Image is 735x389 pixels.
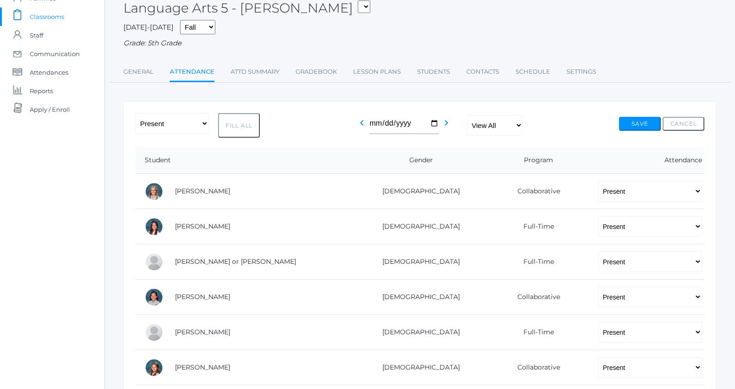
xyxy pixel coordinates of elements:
[356,117,367,128] i: chevron_left
[145,358,163,377] div: Louisa Hamilton
[123,1,370,15] h2: Language Arts 5 - [PERSON_NAME]
[296,63,337,81] a: Gradebook
[481,315,589,350] td: Full-Time
[175,328,230,336] a: [PERSON_NAME]
[218,113,260,138] button: Fill All
[355,174,481,209] td: [DEMOGRAPHIC_DATA]
[516,63,550,81] a: Schedule
[466,63,499,81] a: Contacts
[355,209,481,244] td: [DEMOGRAPHIC_DATA]
[145,253,163,271] div: Thomas or Tom Cope
[175,257,296,266] a: [PERSON_NAME] or [PERSON_NAME]
[441,117,452,128] i: chevron_right
[170,63,214,83] a: Attendance
[175,187,230,195] a: [PERSON_NAME]
[441,121,452,130] a: chevron_right
[123,38,716,49] div: Grade: 5th Grade
[175,293,230,301] a: [PERSON_NAME]
[145,288,163,306] div: Esperanza Ewing
[30,100,70,119] span: Apply / Enroll
[30,63,68,82] span: Attendances
[589,147,704,174] th: Attendance
[619,117,661,131] button: Save
[175,363,230,371] a: [PERSON_NAME]
[481,280,589,315] td: Collaborative
[30,26,43,45] span: Staff
[481,244,589,280] td: Full-Time
[145,217,163,236] div: Grace Carpenter
[30,7,64,26] span: Classrooms
[481,350,589,385] td: Collaborative
[355,244,481,280] td: [DEMOGRAPHIC_DATA]
[355,350,481,385] td: [DEMOGRAPHIC_DATA]
[481,174,589,209] td: Collaborative
[145,323,163,342] div: Wyatt Ferris
[355,280,481,315] td: [DEMOGRAPHIC_DATA]
[355,315,481,350] td: [DEMOGRAPHIC_DATA]
[481,209,589,244] td: Full-Time
[30,45,80,63] span: Communication
[231,63,279,81] a: Attd Summary
[481,147,589,174] th: Program
[356,121,367,130] a: chevron_left
[567,63,596,81] a: Settings
[123,63,154,81] a: General
[417,63,450,81] a: Students
[135,147,355,174] th: Student
[175,222,230,230] a: [PERSON_NAME]
[355,147,481,174] th: Gender
[353,63,401,81] a: Lesson Plans
[663,117,704,131] button: Cancel
[145,182,163,201] div: Paige Albanese
[123,23,174,32] span: [DATE]-[DATE]
[30,82,53,100] span: Reports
